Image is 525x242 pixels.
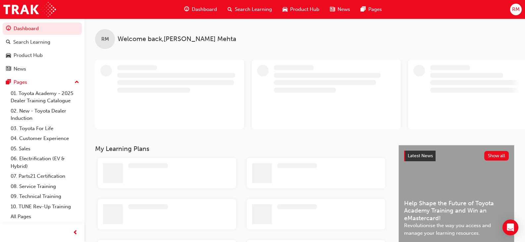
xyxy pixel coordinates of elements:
[6,66,11,72] span: news-icon
[179,3,222,16] a: guage-iconDashboard
[290,6,319,13] span: Product Hub
[3,76,82,88] button: Pages
[368,6,382,13] span: Pages
[184,5,189,14] span: guage-icon
[408,153,433,159] span: Latest News
[484,151,509,161] button: Show all
[8,144,82,154] a: 05. Sales
[3,2,56,17] img: Trak
[14,52,43,59] div: Product Hub
[8,133,82,144] a: 04. Customer Experience
[512,6,520,13] span: RM
[404,222,509,237] span: Revolutionise the way you access and manage your learning resources.
[192,6,217,13] span: Dashboard
[330,5,335,14] span: news-icon
[75,78,79,87] span: up-icon
[325,3,355,16] a: news-iconNews
[361,5,366,14] span: pages-icon
[8,191,82,202] a: 09. Technical Training
[6,53,11,59] span: car-icon
[510,4,522,15] button: RM
[6,79,11,85] span: pages-icon
[228,5,232,14] span: search-icon
[6,39,11,45] span: search-icon
[73,229,78,237] span: prev-icon
[118,35,236,43] span: Welcome back , [PERSON_NAME] Mehta
[14,78,27,86] div: Pages
[3,23,82,35] a: Dashboard
[338,6,350,13] span: News
[8,181,82,192] a: 08. Service Training
[101,35,109,43] span: RM
[3,21,82,76] button: DashboardSearch LearningProduct HubNews
[3,49,82,62] a: Product Hub
[283,5,288,14] span: car-icon
[14,65,26,73] div: News
[8,202,82,212] a: 10. TUNE Rev-Up Training
[3,36,82,48] a: Search Learning
[222,3,277,16] a: search-iconSearch Learning
[8,171,82,181] a: 07. Parts21 Certification
[95,145,388,153] h3: My Learning Plans
[8,154,82,171] a: 06. Electrification (EV & Hybrid)
[8,123,82,134] a: 03. Toyota For Life
[8,106,82,123] a: 02. New - Toyota Dealer Induction
[6,26,11,32] span: guage-icon
[502,219,518,235] div: Open Intercom Messenger
[3,63,82,75] a: News
[277,3,325,16] a: car-iconProduct Hub
[235,6,272,13] span: Search Learning
[13,38,50,46] div: Search Learning
[355,3,387,16] a: pages-iconPages
[404,200,509,222] span: Help Shape the Future of Toyota Academy Training and Win an eMastercard!
[404,151,509,161] a: Latest NewsShow all
[8,212,82,222] a: All Pages
[8,88,82,106] a: 01. Toyota Academy - 2025 Dealer Training Catalogue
